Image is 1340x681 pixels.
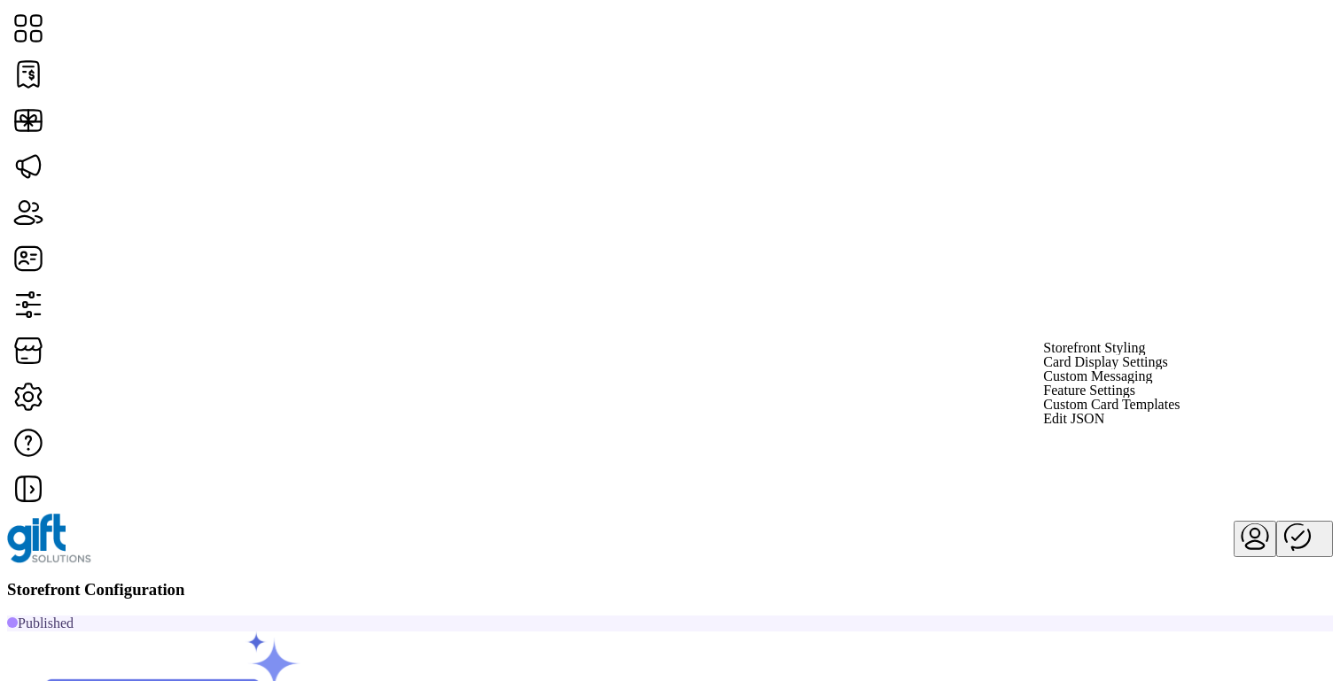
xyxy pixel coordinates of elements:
span: Card Display Settings [1043,355,1167,369]
span: Published [18,615,74,631]
span: Storefront Styling [1043,341,1145,355]
li: Storefront Styling [1043,341,1238,355]
button: Publisher Panel [1276,521,1333,557]
li: Feature Settings [1043,383,1238,398]
span: Custom Messaging [1043,369,1152,383]
span: Feature Settings [1043,383,1135,398]
span: Edit JSON [1043,412,1104,426]
button: menu [1234,521,1276,557]
h3: Storefront Configuration [7,580,1333,600]
li: Edit JSON [1043,412,1238,426]
img: logo [7,514,91,563]
li: Card Display Settings [1043,355,1238,369]
span: Custom Card Templates [1043,398,1180,412]
li: Custom Card Templates [1043,398,1238,412]
li: Custom Messaging [1043,369,1238,383]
